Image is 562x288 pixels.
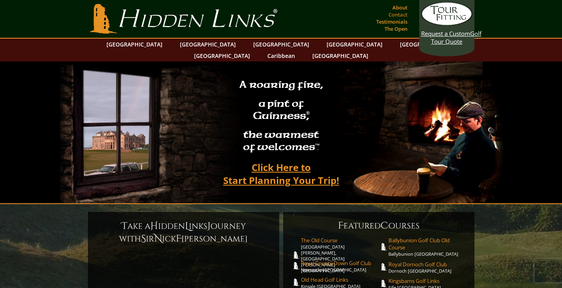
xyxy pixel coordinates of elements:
a: Testimonials [374,16,409,27]
span: Ballybunion Golf Club Old Course [388,237,467,251]
span: Kingsbarns Golf Links [388,277,467,284]
a: Royal Dornoch Golf ClubDornoch [GEOGRAPHIC_DATA] [388,261,467,274]
span: F [338,219,344,232]
span: Request a Custom [421,30,470,37]
span: J [207,220,211,232]
h6: ake a idden inks ourney with ir ick [PERSON_NAME] [96,220,271,245]
span: F [176,232,181,245]
a: [GEOGRAPHIC_DATA] [176,39,240,50]
a: About [390,2,409,13]
span: N [154,232,162,245]
a: [GEOGRAPHIC_DATA] [396,39,460,50]
a: [GEOGRAPHIC_DATA] [190,50,254,61]
a: Request a CustomGolf Tour Quote [421,2,472,45]
span: T [121,220,127,232]
span: C [381,219,388,232]
a: Click Here toStart Planning Your Trip! [215,158,347,190]
a: [GEOGRAPHIC_DATA] [249,39,313,50]
a: The Open [383,23,409,34]
span: S [141,232,146,245]
span: L [185,220,189,232]
a: Ballybunion Golf Club Old CourseBallybunion [GEOGRAPHIC_DATA] [388,237,467,257]
span: Royal Dornoch Golf Club [388,261,467,268]
span: The Old Course [301,237,379,244]
a: Caribbean [263,50,299,61]
h2: A roaring fire, a pint of Guinness , the warmest of welcomes™. [234,75,328,158]
h6: eatured ourses [291,219,467,232]
span: Royal County Down Golf Club [301,260,379,267]
span: Old Head Golf Links [301,276,379,283]
a: [GEOGRAPHIC_DATA] [103,39,166,50]
a: [GEOGRAPHIC_DATA] [308,50,372,61]
a: Royal County Down Golf ClubNewcastle [GEOGRAPHIC_DATA] [301,260,379,273]
a: Contact [386,9,409,20]
span: H [150,220,158,232]
a: The Old Course[GEOGRAPHIC_DATA][PERSON_NAME], [GEOGRAPHIC_DATA][PERSON_NAME] [GEOGRAPHIC_DATA] [301,237,379,273]
a: [GEOGRAPHIC_DATA] [323,39,386,50]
